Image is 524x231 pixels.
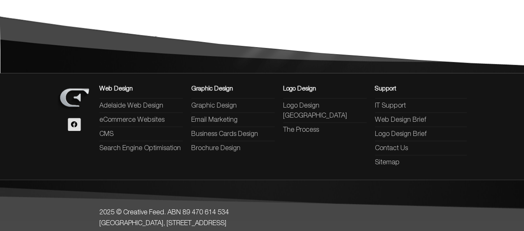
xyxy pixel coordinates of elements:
[99,115,183,125] a: eCommerce Websites
[99,209,425,216] h5: 2025 © Creative Feed. ABN 89 470 614 534
[375,158,400,168] span: Sitemap
[375,101,467,111] a: IT Support
[99,129,114,139] span: CMS
[191,101,237,111] span: Graphic Design
[375,115,426,125] span: Web Design Brief
[99,101,163,111] span: Adelaide Web Design
[191,115,238,125] span: Email Marketing
[99,220,425,227] h5: [GEOGRAPHIC_DATA], [STREET_ADDRESS]
[191,143,240,153] span: Brochure Design
[375,158,467,168] a: Sitemap
[375,143,467,153] a: Contact Us
[191,115,275,125] a: Email Marketing
[375,115,467,125] a: Web Design Brief
[191,129,258,139] span: Business Cards Design
[99,86,183,92] h3: Web Design
[375,129,427,139] span: Logo Design Brief
[375,143,408,153] span: Contact Us
[375,86,467,92] h3: Support
[191,86,275,92] h3: Graphic Design
[99,143,183,153] a: Search Engine Optimisation
[99,143,181,153] span: Search Engine Optimisation
[191,129,275,139] a: Business Cards Design
[191,143,275,153] a: Brochure Design
[191,101,275,111] a: Graphic Design
[283,101,367,121] a: Logo Design [GEOGRAPHIC_DATA]
[283,125,367,135] a: The Process
[283,125,319,135] span: The Process
[99,101,183,111] a: Adelaide Web Design
[375,129,467,139] a: Logo Design Brief
[99,129,183,139] a: CMS
[283,86,367,92] h3: Logo Design
[99,115,165,125] span: eCommerce Websites
[375,101,406,111] span: IT Support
